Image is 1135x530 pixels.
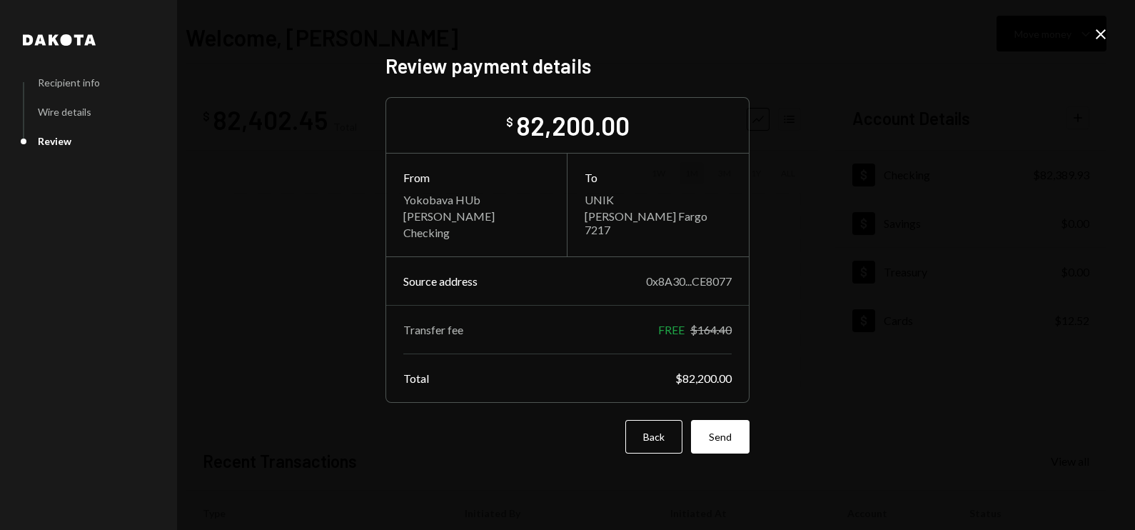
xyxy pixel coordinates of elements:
div: $82,200.00 [675,371,732,385]
div: Transfer fee [403,323,463,336]
div: Review [38,135,71,147]
div: Checking [403,226,550,239]
div: 0x8A30...CE8077 [646,274,732,288]
div: Wire details [38,106,91,118]
div: [PERSON_NAME] [403,209,550,223]
div: From [403,171,550,184]
div: Recipient info [38,76,100,89]
div: Source address [403,274,478,288]
div: UNIK [585,193,732,206]
div: To [585,171,732,184]
button: Send [691,420,750,454]
div: $ [506,115,513,129]
div: [PERSON_NAME] Fargo 7217 [585,209,732,236]
div: Yokobava HUb [403,193,550,206]
h2: Review payment details [385,52,750,80]
div: 82,200.00 [516,109,630,141]
div: FREE [658,323,685,336]
button: Back [625,420,682,454]
div: Total [403,371,429,385]
div: $164.40 [690,323,732,336]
